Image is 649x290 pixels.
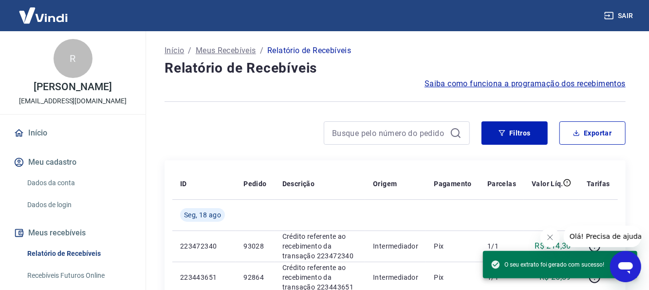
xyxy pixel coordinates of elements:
p: / [188,45,191,57]
span: Seg, 18 ago [184,210,221,220]
p: 223472340 [180,241,228,251]
p: Relatório de Recebíveis [267,45,351,57]
p: R$ 214,30 [535,240,572,252]
h4: Relatório de Recebíveis [165,58,626,78]
button: Meus recebíveis [12,222,134,244]
p: Pix [434,272,472,282]
p: 93028 [243,241,266,251]
p: Pix [434,241,472,251]
a: Saiba como funciona a programação dos recebimentos [425,78,626,90]
p: 223443651 [180,272,228,282]
p: Intermediador [373,241,418,251]
p: Pedido [243,179,266,189]
a: Meus Recebíveis [196,45,256,57]
a: Dados da conta [23,173,134,193]
span: O seu extrato foi gerado com sucesso! [491,260,604,270]
p: Descrição [282,179,315,189]
p: ID [180,179,187,189]
button: Filtros [482,121,548,145]
p: Origem [373,179,397,189]
iframe: Botão para abrir a janela de mensagens [610,251,641,282]
input: Busque pelo número do pedido [332,126,446,140]
p: 1/1 [487,241,516,251]
p: Parcelas [487,179,516,189]
p: Tarifas [587,179,610,189]
a: Início [12,122,134,144]
iframe: Fechar mensagem [540,228,560,247]
p: [EMAIL_ADDRESS][DOMAIN_NAME] [19,96,127,106]
span: Olá! Precisa de ajuda? [6,7,82,15]
a: Início [165,45,184,57]
button: Sair [602,7,637,25]
button: Exportar [559,121,626,145]
p: [PERSON_NAME] [34,82,111,92]
div: R [54,39,93,78]
button: Meu cadastro [12,152,134,173]
p: Pagamento [434,179,472,189]
a: Dados de login [23,195,134,215]
p: Intermediador [373,272,418,282]
img: Vindi [12,0,75,30]
p: Valor Líq. [532,179,563,189]
iframe: Mensagem da empresa [564,226,641,247]
a: Relatório de Recebíveis [23,244,134,264]
p: 92864 [243,272,266,282]
p: Crédito referente ao recebimento da transação 223472340 [282,232,357,261]
p: / [260,45,263,57]
a: Recebíveis Futuros Online [23,266,134,286]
